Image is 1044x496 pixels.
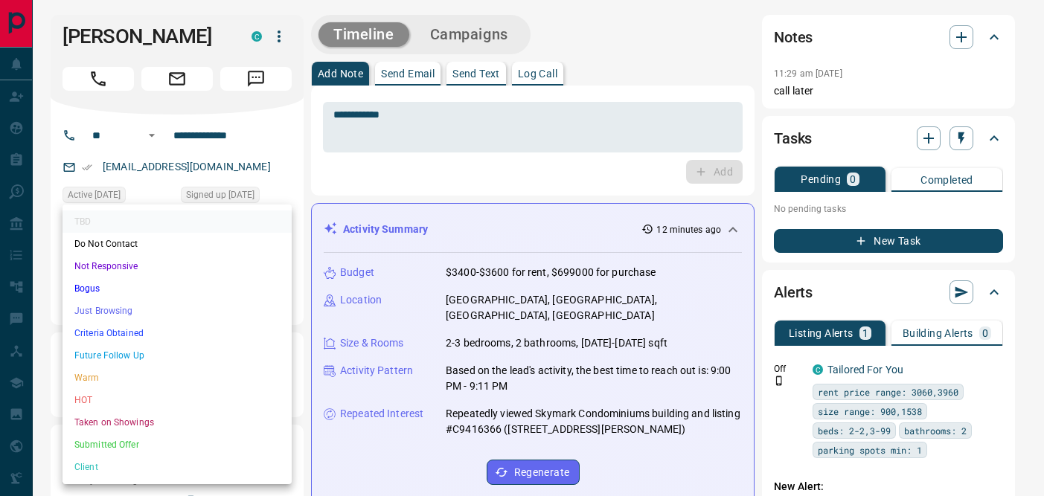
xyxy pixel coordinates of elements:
[63,411,292,434] li: Taken on Showings
[63,255,292,277] li: Not Responsive
[63,367,292,389] li: Warm
[63,277,292,300] li: Bogus
[63,389,292,411] li: HOT
[63,233,292,255] li: Do Not Contact
[63,344,292,367] li: Future Follow Up
[63,300,292,322] li: Just Browsing
[63,456,292,478] li: Client
[63,434,292,456] li: Submitted Offer
[63,322,292,344] li: Criteria Obtained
